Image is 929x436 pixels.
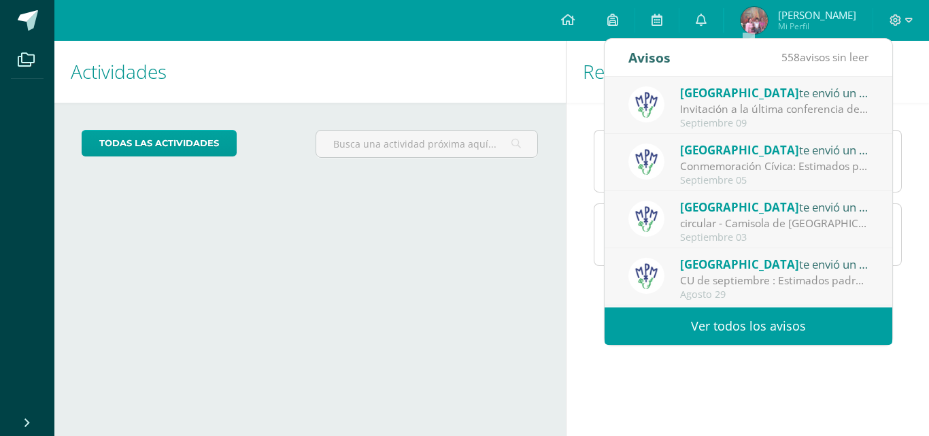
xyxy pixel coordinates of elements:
[680,141,869,158] div: te envió un aviso
[680,175,869,186] div: Septiembre 05
[316,131,538,157] input: Busca una actividad próxima aquí...
[71,41,550,103] h1: Actividades
[628,201,664,237] img: a3978fa95217fc78923840df5a445bcb.png
[680,232,869,244] div: Septiembre 03
[680,101,869,117] div: Invitación a la última conferencia del año: Estimados padres de familia: Con mucha alegría les in...
[82,130,237,156] a: todas las Actividades
[680,216,869,231] div: circular - Camisola de Guatemala: Estimados padres de familia: Compartimos con ustedes circular. ...
[628,258,664,294] img: a3978fa95217fc78923840df5a445bcb.png
[680,158,869,174] div: Conmemoración Cívica: Estimados padres de familia: Compartimos con ustedes información de la Conm...
[680,199,799,215] span: [GEOGRAPHIC_DATA]
[628,144,664,180] img: a3978fa95217fc78923840df5a445bcb.png
[781,50,800,65] span: 558
[583,41,913,103] h1: Rendimiento de mis hijos
[628,39,671,76] div: Avisos
[778,20,856,32] span: Mi Perfil
[778,8,856,22] span: [PERSON_NAME]
[605,307,892,345] a: Ver todos los avisos
[680,198,869,216] div: te envió un aviso
[680,84,869,101] div: te envió un aviso
[628,86,664,122] img: a3978fa95217fc78923840df5a445bcb.png
[680,256,799,272] span: [GEOGRAPHIC_DATA]
[680,85,799,101] span: [GEOGRAPHIC_DATA]
[680,289,869,301] div: Agosto 29
[680,118,869,129] div: Septiembre 09
[680,142,799,158] span: [GEOGRAPHIC_DATA]
[680,255,869,273] div: te envió un aviso
[741,7,768,34] img: 220c076b6306047aa4ad45b7e8690726.png
[781,50,868,65] span: avisos sin leer
[680,273,869,288] div: CU de septiembre : Estimados padres de familia: Les compartimos el CU del mes de septiembre. ¡Fel...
